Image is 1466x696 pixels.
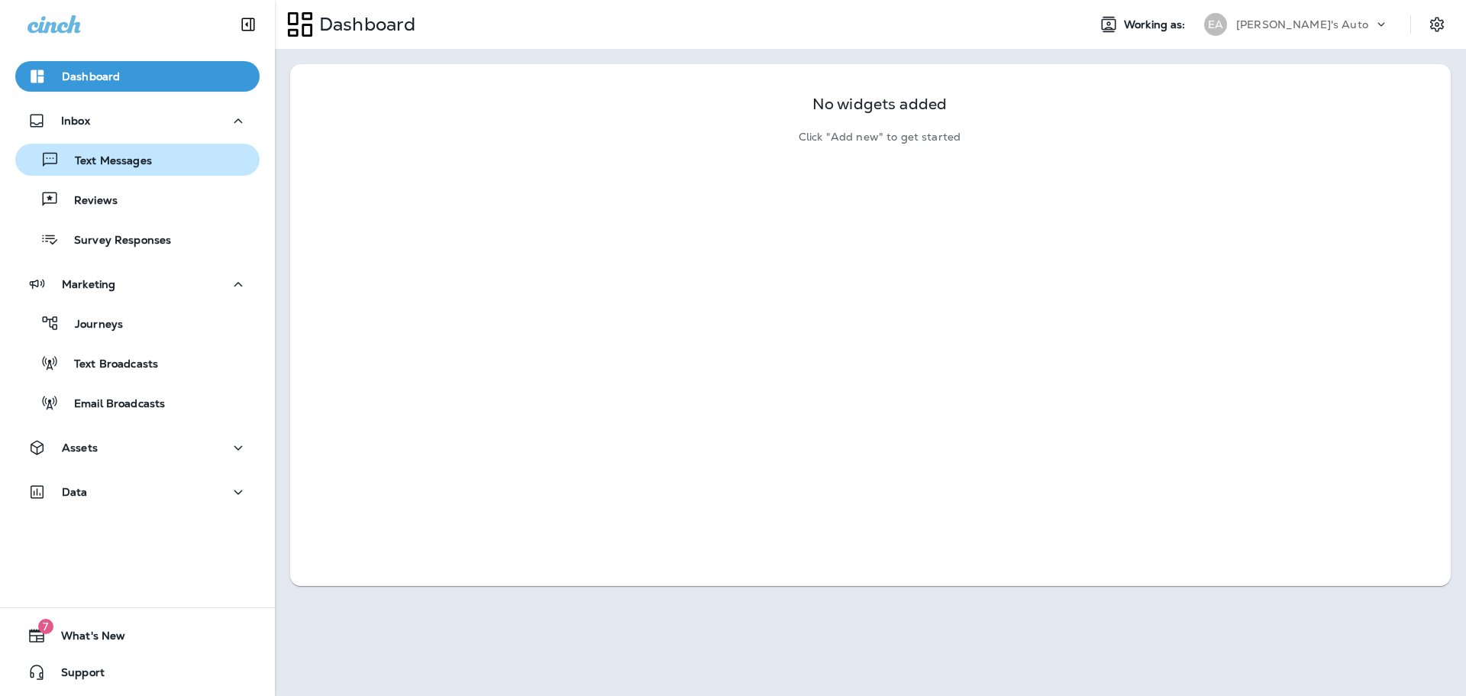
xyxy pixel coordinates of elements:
p: [PERSON_NAME]'s Auto [1236,18,1368,31]
button: Reviews [15,183,260,215]
p: Journeys [60,318,123,332]
p: No widgets added [812,98,947,111]
span: Support [46,666,105,685]
button: Support [15,657,260,688]
span: What's New [46,630,125,648]
button: Settings [1423,11,1451,38]
button: Dashboard [15,61,260,92]
button: Text Messages [15,144,260,176]
p: Dashboard [313,13,415,36]
button: Survey Responses [15,223,260,255]
button: Assets [15,432,260,463]
span: Working as: [1124,18,1189,31]
button: Inbox [15,105,260,136]
span: 7 [38,619,53,634]
p: Dashboard [62,70,120,83]
p: Survey Responses [59,234,171,248]
div: EA [1204,13,1227,36]
p: Text Messages [60,154,152,169]
p: Click "Add new" to get started [799,131,961,144]
button: 7What's New [15,620,260,651]
button: Text Broadcasts [15,347,260,379]
p: Email Broadcasts [59,397,165,412]
p: Data [62,486,88,498]
p: Assets [62,442,98,454]
p: Inbox [61,115,90,127]
button: Data [15,477,260,507]
button: Journeys [15,307,260,339]
p: Reviews [59,194,118,209]
p: Text Broadcasts [59,358,158,372]
button: Marketing [15,269,260,299]
p: Marketing [62,278,115,290]
button: Collapse Sidebar [227,9,270,40]
button: Email Broadcasts [15,387,260,419]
